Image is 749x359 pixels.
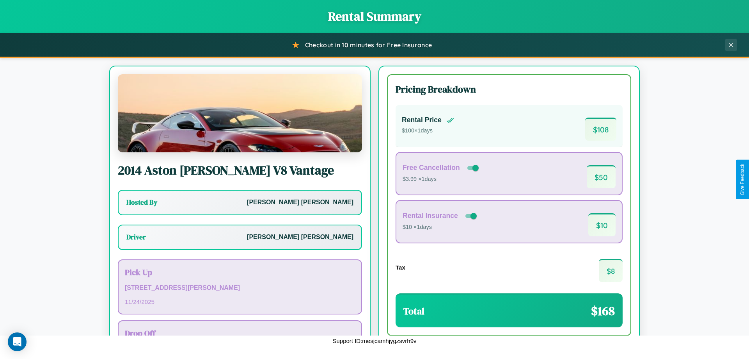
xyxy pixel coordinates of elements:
[125,282,355,294] p: [STREET_ADDRESS][PERSON_NAME]
[403,222,478,232] p: $10 × 1 days
[118,162,362,179] h2: 2014 Aston [PERSON_NAME] V8 Vantage
[247,232,353,243] p: [PERSON_NAME] [PERSON_NAME]
[403,164,460,172] h4: Free Cancellation
[402,126,454,136] p: $ 100 × 1 days
[402,116,442,124] h4: Rental Price
[126,232,146,242] h3: Driver
[305,41,432,49] span: Checkout in 10 minutes for Free Insurance
[585,118,616,141] span: $ 108
[403,305,424,318] h3: Total
[8,8,741,25] h1: Rental Summary
[587,165,616,188] span: $ 50
[126,198,157,207] h3: Hosted By
[599,259,623,282] span: $ 8
[332,336,416,346] p: Support ID: mesjcamhjygzsvrh9v
[247,197,353,208] p: [PERSON_NAME] [PERSON_NAME]
[118,74,362,152] img: Aston Martin V8 Vantage
[8,332,27,351] div: Open Intercom Messenger
[396,264,405,271] h4: Tax
[396,83,623,96] h3: Pricing Breakdown
[588,213,616,236] span: $ 10
[403,174,480,184] p: $3.99 × 1 days
[125,327,355,339] h3: Drop Off
[125,296,355,307] p: 11 / 24 / 2025
[591,302,615,320] span: $ 168
[403,212,458,220] h4: Rental Insurance
[125,266,355,278] h3: Pick Up
[740,164,745,195] div: Give Feedback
